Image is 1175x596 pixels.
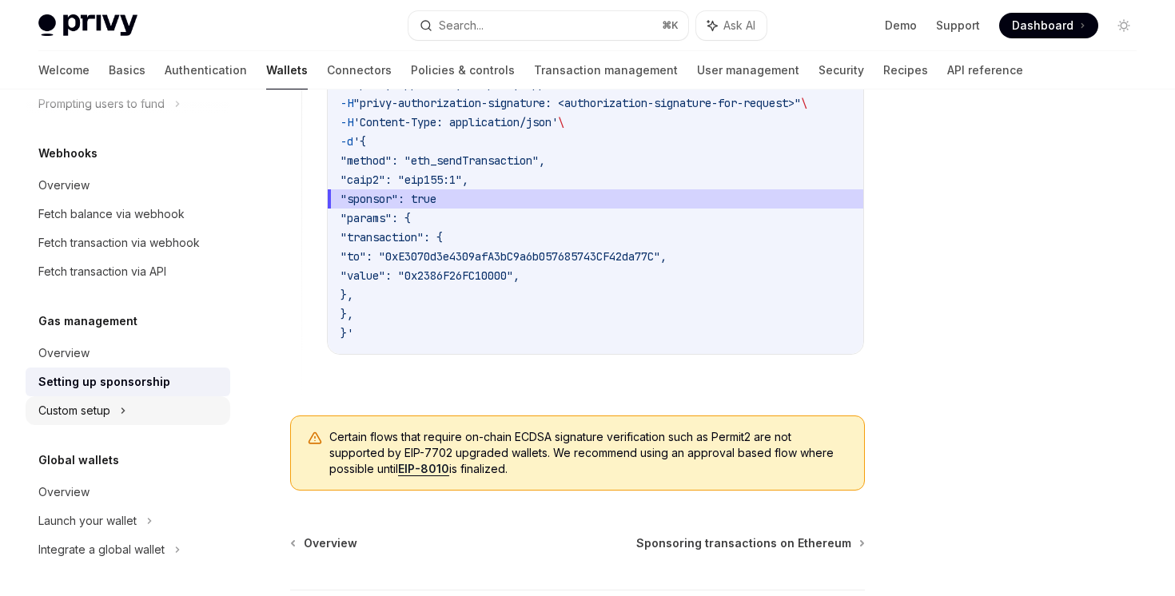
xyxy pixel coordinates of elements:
span: "to": "0xE3070d3e4309afA3bC9a6b057685743CF42da77C", [341,249,667,264]
span: Sponsoring transactions on Ethereum [636,535,851,551]
div: Fetch transaction via webhook [38,233,200,252]
a: Fetch transaction via API [26,257,230,286]
div: Overview [38,344,90,363]
a: Overview [292,535,357,551]
a: Connectors [327,51,392,89]
a: Policies & controls [411,51,515,89]
span: "sponsor": true [341,192,436,206]
span: \ [801,96,807,110]
span: "value": "0x2386F26FC10000", [341,268,520,283]
a: Support [936,18,980,34]
a: Dashboard [999,13,1098,38]
svg: Warning [307,431,323,447]
button: Ask AI [696,11,767,40]
div: Search... [439,16,484,35]
a: Setting up sponsorship [26,368,230,396]
span: "privy-authorization-signature: <authorization-signature-for-request>" [353,96,801,110]
button: Search...⌘K [408,11,687,40]
span: }' [341,326,353,340]
span: -H [341,77,353,91]
div: Custom setup [38,401,110,420]
a: Fetch balance via webhook [26,200,230,228]
span: Ask AI [723,18,755,34]
span: }, [341,288,353,302]
span: Overview [304,535,357,551]
div: Fetch transaction via API [38,262,166,281]
a: Fetch transaction via webhook [26,228,230,257]
a: Welcome [38,51,90,89]
a: Recipes [883,51,928,89]
span: \ [577,77,584,91]
button: Toggle dark mode [1111,13,1137,38]
span: "params": { [341,211,411,225]
span: \ [558,115,564,129]
a: API reference [947,51,1023,89]
h5: Global wallets [38,451,119,470]
span: }, [341,307,353,321]
a: Overview [26,339,230,368]
a: EIP-8010 [398,462,449,476]
div: Overview [38,176,90,195]
a: Wallets [266,51,308,89]
a: Overview [26,478,230,507]
span: -H [341,96,353,110]
span: Certain flows that require on-chain ECDSA signature verification such as Permit2 are not supporte... [329,429,848,477]
a: Authentication [165,51,247,89]
span: Dashboard [1012,18,1073,34]
a: Transaction management [534,51,678,89]
span: -H [341,115,353,129]
a: Sponsoring transactions on Ethereum [636,535,863,551]
span: "method": "eth_sendTransaction", [341,153,545,168]
span: "privy-app-id: <your-privy-app-id>" [353,77,577,91]
span: ⌘ K [662,19,679,32]
a: User management [697,51,799,89]
h5: Webhooks [38,144,98,163]
div: Overview [38,483,90,502]
h5: Gas management [38,312,137,331]
span: 'Content-Type: application/json' [353,115,558,129]
div: Launch your wallet [38,511,137,530]
span: "transaction": { [341,230,443,244]
a: Security [819,51,864,89]
img: light logo [38,14,137,37]
span: -d [341,134,353,149]
a: Demo [885,18,917,34]
span: "caip2": "eip155:1", [341,173,468,187]
div: Fetch balance via webhook [38,205,185,224]
span: '{ [353,134,366,149]
div: Integrate a global wallet [38,540,165,559]
a: Basics [109,51,145,89]
a: Overview [26,171,230,200]
div: Setting up sponsorship [38,372,170,391]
